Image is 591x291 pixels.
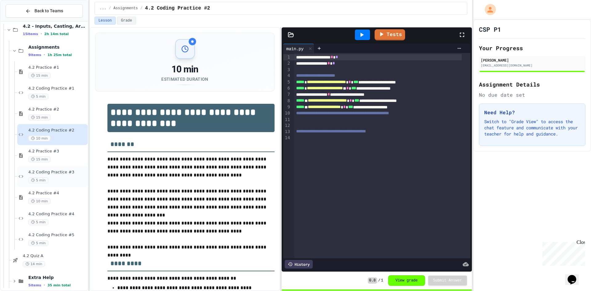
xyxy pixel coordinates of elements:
span: 4.2 Practice #1 [28,65,86,70]
span: 5 min [28,177,48,183]
span: 5 min [28,240,48,246]
span: 4.2 Quiz A [23,253,86,259]
span: 4.2 Coding Practice #4 [28,212,86,217]
span: • [44,52,45,57]
div: No due date set [479,91,585,99]
h2: Assignment Details [479,80,585,89]
span: 10 min [28,198,50,204]
button: Grade [117,17,136,25]
div: 14 [283,135,291,141]
span: 4.2 Coding Practice #1 [28,86,86,91]
span: 0.8 [368,277,377,284]
div: 1 [283,54,291,60]
div: [EMAIL_ADDRESS][DOMAIN_NAME] [481,63,584,68]
div: main.py [283,45,307,52]
span: 15 min [28,115,50,120]
span: 15 items [23,32,38,36]
button: Lesson [94,17,116,25]
div: Estimated Duration [161,76,208,82]
div: 6 [283,85,291,91]
span: ... [100,6,107,11]
div: Chat with us now!Close [2,2,42,39]
div: 2 [283,60,291,67]
span: 4.2 - Inputs, Casting, Arithmetic, and Errors [23,23,86,29]
span: / [109,6,111,11]
span: 2h 14m total [44,32,69,36]
span: 4.2 Practice #3 [28,149,86,154]
span: Extra Help [28,275,86,280]
button: Back to Teams [6,4,83,18]
span: 5 min [28,219,48,225]
span: 5 items [28,283,41,287]
div: 10 [283,110,291,116]
span: Assignments [28,44,86,50]
span: 4.2 Practice #2 [28,107,86,112]
span: • [41,31,42,36]
div: 9 [283,104,291,110]
span: Back to Teams [34,8,63,14]
span: 4.2 Practice #4 [28,191,86,196]
div: History [285,260,313,269]
div: 12 [283,123,291,129]
button: View grade [388,275,425,286]
div: 10 min [161,64,208,75]
div: main.py [283,44,314,53]
span: • [44,283,45,288]
button: Submit Answer [428,276,467,285]
span: 14 min [23,261,45,267]
span: 1 [381,278,383,283]
div: 7 [283,91,291,98]
span: 4.2 Coding Practice #2 [145,5,210,12]
div: 11 [283,117,291,123]
span: 1h 25m total [47,53,72,57]
div: 5 [283,79,291,85]
span: / [378,278,380,283]
span: 4.2 Coding Practice #3 [28,170,86,175]
div: 13 [283,129,291,135]
div: 3 [283,67,291,73]
span: Assignments [114,6,138,11]
span: 15 min [28,73,50,79]
span: 9 items [28,53,41,57]
h2: Your Progress [479,44,585,52]
span: 4.2 Coding Practice #5 [28,232,86,238]
span: 10 min [28,135,50,141]
span: / [140,6,143,11]
div: 8 [283,98,291,104]
span: 4.2 Coding Practice #2 [28,128,86,133]
iframe: chat widget [540,240,585,266]
span: 35 min total [47,283,70,287]
div: [PERSON_NAME] [481,57,584,63]
p: Switch to "Grade View" to access the chat feature and communicate with your teacher for help and ... [484,119,580,137]
div: 4 [283,73,291,79]
div: My Account [478,2,497,17]
span: Submit Answer [433,278,462,283]
span: 5 min [28,94,48,99]
span: 15 min [28,156,50,162]
h3: Need Help? [484,109,580,116]
h1: CSP P1 [479,25,501,34]
iframe: chat widget [565,266,585,285]
a: Tests [375,29,405,40]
